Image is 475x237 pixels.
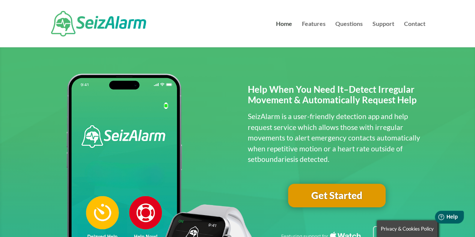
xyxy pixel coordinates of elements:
[51,11,146,36] img: SeizAlarm
[335,21,363,47] a: Questions
[248,84,425,110] h2: Help When You Need It–Detect Irregular Movement & Automatically Request Help
[372,21,394,47] a: Support
[248,111,425,165] p: SeizAlarm is a user-friendly detection app and help request service which allows those with irreg...
[404,21,425,47] a: Contact
[381,226,434,232] span: Privacy & Cookies Policy
[276,21,292,47] a: Home
[288,184,386,208] a: Get Started
[302,21,326,47] a: Features
[408,208,467,229] iframe: Help widget launcher
[257,155,293,163] span: boundaries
